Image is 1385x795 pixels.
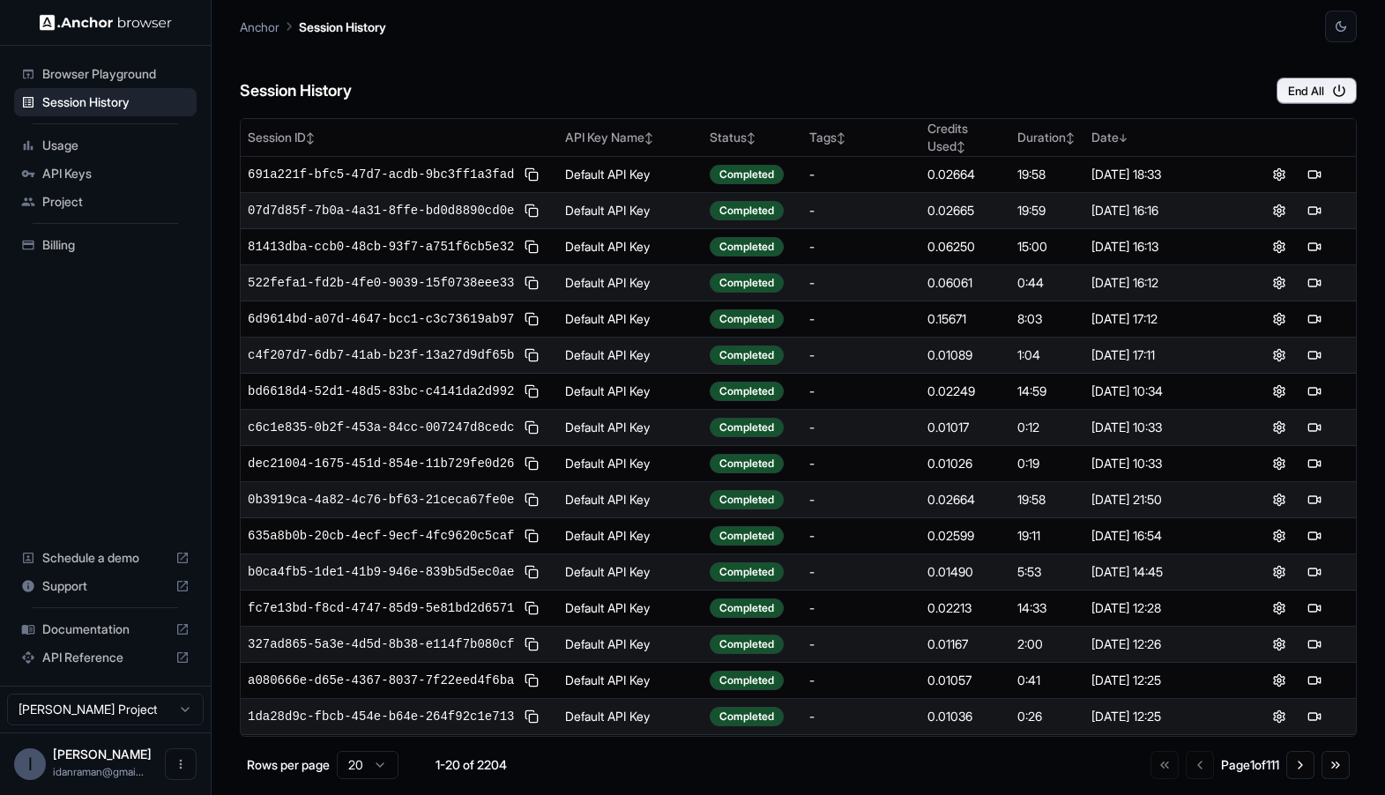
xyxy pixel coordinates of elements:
span: Browser Playground [42,65,190,83]
div: Completed [710,345,784,365]
td: Default API Key [558,554,703,591]
div: [DATE] 12:25 [1091,672,1232,689]
div: [DATE] 18:33 [1091,166,1232,183]
div: - [809,455,913,472]
span: ↕ [306,131,315,145]
div: Completed [710,201,784,220]
div: 0:44 [1017,274,1076,292]
span: c4f207d7-6db7-41ab-b23f-13a27d9df65b [248,346,514,364]
span: bd6618d4-52d1-48d5-83bc-c4141da2d992 [248,383,514,400]
div: Completed [710,598,784,618]
div: - [809,202,913,219]
div: [DATE] 16:54 [1091,527,1232,545]
div: - [809,274,913,292]
div: 19:11 [1017,527,1076,545]
div: 0.01089 [927,346,1004,364]
td: Default API Key [558,265,703,301]
span: Schedule a demo [42,549,168,567]
span: Documentation [42,620,168,638]
div: 14:59 [1017,383,1076,400]
span: API Keys [42,165,190,182]
span: 07d7d85f-7b0a-4a31-8ffe-bd0d8890cd0e [248,202,514,219]
td: Default API Key [558,518,703,554]
span: 691a221f-bfc5-47d7-acdb-9bc3ff1a3fad [248,166,514,183]
div: 0.01490 [927,563,1004,581]
span: ↕ [1066,131,1075,145]
div: Date [1091,129,1232,146]
div: - [809,238,913,256]
div: [DATE] 21:50 [1091,491,1232,509]
span: ↕ [644,131,653,145]
span: fc7e13bd-f8cd-4747-85d9-5e81bd2d6571 [248,599,514,617]
div: Status [710,129,795,146]
h6: Session History [240,78,352,104]
td: Default API Key [558,446,703,482]
span: Project [42,193,190,211]
div: Completed [710,382,784,401]
span: 1da28d9c-fbcb-454e-b64e-264f92c1e713 [248,708,514,725]
div: Duration [1017,129,1076,146]
div: 0.01167 [927,635,1004,653]
div: 19:58 [1017,491,1076,509]
div: - [809,635,913,653]
span: a080666e-d65e-4367-8037-7f22eed4f6ba [248,672,514,689]
span: Session History [42,93,190,111]
div: - [809,346,913,364]
div: - [809,708,913,725]
span: c6c1e835-0b2f-453a-84cc-007247d8cedc [248,419,514,436]
div: [DATE] 12:26 [1091,635,1232,653]
div: [DATE] 12:28 [1091,599,1232,617]
div: API Key Name [565,129,696,146]
div: 0.02664 [927,491,1004,509]
span: ↓ [1119,131,1128,145]
div: 8:03 [1017,310,1076,328]
span: Support [42,577,168,595]
div: Tags [809,129,913,146]
td: Default API Key [558,157,703,193]
div: Completed [710,418,784,437]
div: [DATE] 10:33 [1091,455,1232,472]
div: Completed [710,562,784,582]
span: 522fefa1-fd2b-4fe0-9039-15f0738eee33 [248,274,514,292]
div: Browser Playground [14,60,197,88]
span: ↕ [837,131,845,145]
div: Session History [14,88,197,116]
div: - [809,672,913,689]
span: 327ad865-5a3e-4d5d-8b38-e114f7b080cf [248,635,514,653]
td: Default API Key [558,229,703,265]
div: 0.06250 [927,238,1004,256]
div: 0:12 [1017,419,1076,436]
span: 635a8b0b-20cb-4ecf-9ecf-4fc9620c5caf [248,527,514,545]
td: Default API Key [558,410,703,446]
div: Completed [710,273,784,293]
td: Default API Key [558,627,703,663]
div: 0.01017 [927,419,1004,436]
div: 0:19 [1017,455,1076,472]
img: Anchor Logo [40,14,172,31]
div: I [14,748,46,780]
div: Completed [710,165,784,184]
p: Session History [299,18,386,36]
div: [DATE] 17:12 [1091,310,1232,328]
div: 5:53 [1017,563,1076,581]
span: idanraman@gmail.com [53,765,144,778]
div: - [809,563,913,581]
div: 0.01057 [927,672,1004,689]
div: 0:41 [1017,672,1076,689]
div: - [809,419,913,436]
div: Page 1 of 111 [1221,756,1279,774]
span: API Reference [42,649,168,666]
div: Completed [710,490,784,509]
div: 0.15671 [927,310,1004,328]
div: [DATE] 12:25 [1091,708,1232,725]
div: - [809,166,913,183]
div: - [809,310,913,328]
div: 2:00 [1017,635,1076,653]
div: Billing [14,231,197,259]
div: - [809,383,913,400]
span: Billing [42,236,190,254]
span: Idan Raman [53,747,152,762]
span: 6d9614bd-a07d-4647-bcc1-c3c73619ab97 [248,310,514,328]
div: 0.02249 [927,383,1004,400]
div: API Keys [14,160,197,188]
